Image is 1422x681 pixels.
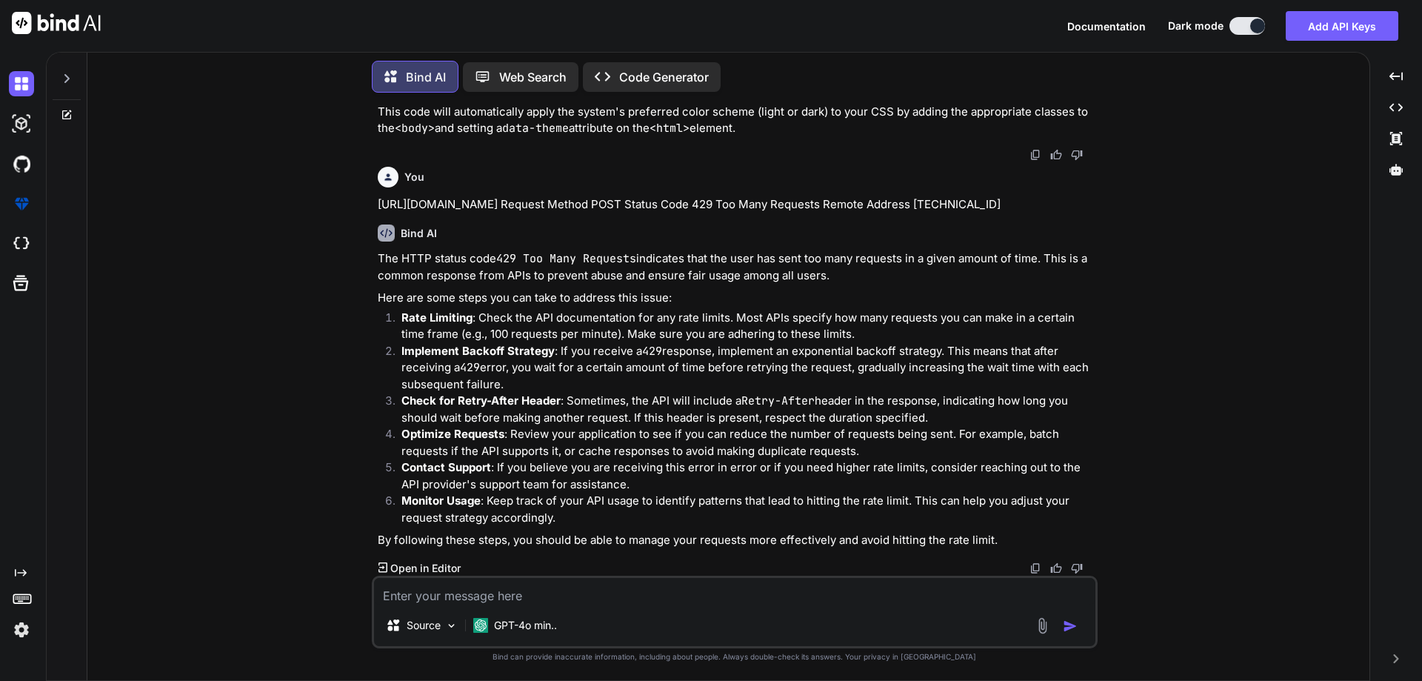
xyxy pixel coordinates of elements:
code: <body> [395,121,435,136]
img: attachment [1034,617,1051,634]
p: Source [407,618,441,633]
h6: You [404,170,424,185]
img: Pick Models [445,619,458,632]
code: 429 [642,344,662,359]
img: darkChat [9,71,34,96]
p: Bind can provide inaccurate information, including about people. Always double-check its answers.... [372,651,1098,662]
img: dislike [1071,149,1083,161]
img: cloudideIcon [9,231,34,256]
code: <html> [650,121,690,136]
p: Code Generator [619,68,709,86]
img: settings [9,617,34,642]
strong: Optimize Requests [401,427,504,441]
code: Retry-After [741,393,815,408]
p: : If you believe you are receiving this error in error or if you need higher rate limits, conside... [401,459,1095,493]
img: githubDark [9,151,34,176]
img: like [1050,562,1062,574]
button: Documentation [1067,19,1146,34]
img: like [1050,149,1062,161]
strong: Contact Support [401,460,491,474]
p: Bind AI [406,68,446,86]
img: darkAi-studio [9,111,34,136]
h6: Bind AI [401,226,437,241]
img: dislike [1071,562,1083,574]
p: The HTTP status code indicates that the user has sent too many requests in a given amount of time... [378,250,1095,284]
p: By following these steps, you should be able to manage your requests more effectively and avoid h... [378,532,1095,549]
p: [URL][DOMAIN_NAME] Request Method POST Status Code 429 Too Many Requests Remote Address [TECHNICA... [378,196,1095,213]
p: : Sometimes, the API will include a header in the response, indicating how long you should wait b... [401,393,1095,426]
img: copy [1029,149,1041,161]
code: 429 [460,360,480,375]
strong: Implement Backoff Strategy [401,344,555,358]
p: Web Search [499,68,567,86]
img: copy [1029,562,1041,574]
code: 429 Too Many Requests [496,251,636,266]
img: icon [1063,619,1078,634]
img: Bind AI [12,12,101,34]
span: Documentation [1067,20,1146,33]
p: Open in Editor [390,561,461,576]
span: Dark mode [1168,19,1224,33]
p: Here are some steps you can take to address this issue: [378,290,1095,307]
strong: Monitor Usage [401,494,481,508]
p: GPT-4o min.. [494,618,557,633]
p: : Keep track of your API usage to identify patterns that lead to hitting the rate limit. This can... [401,493,1095,526]
p: : If you receive a response, implement an exponential backoff strategy. This means that after rec... [401,343,1095,393]
img: GPT-4o mini [473,618,488,633]
p: : Review your application to see if you can reduce the number of requests being sent. For example... [401,426,1095,459]
p: : Check the API documentation for any rate limits. Most APIs specify how many requests you can ma... [401,310,1095,343]
strong: Check for Retry-After Header [401,393,561,408]
strong: Rate Limiting [401,310,473,325]
code: data-theme [502,121,569,136]
button: Add API Keys [1286,11,1398,41]
p: This code will automatically apply the system's preferred color scheme (light or dark) to your CS... [378,104,1095,137]
img: premium [9,191,34,216]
